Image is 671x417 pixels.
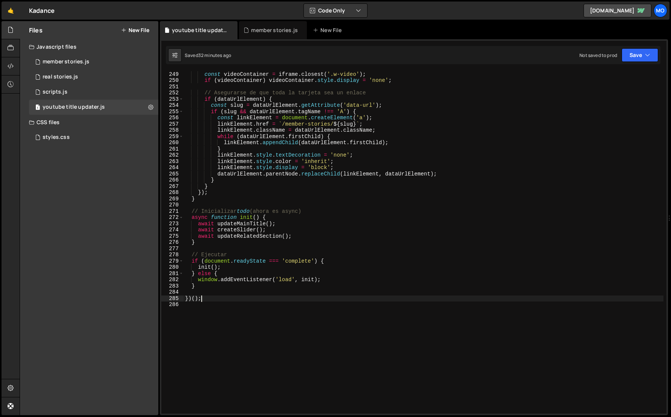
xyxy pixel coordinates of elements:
div: 257 [161,121,184,128]
div: youtube title updater.js [172,26,228,34]
div: 285 [161,295,184,302]
div: Javascript files [20,39,158,54]
div: 263 [161,158,184,165]
div: 266 [161,177,184,183]
div: CSS files [20,115,158,130]
div: New File [313,26,345,34]
div: youtube title updater.js [43,104,105,111]
div: 11847/46736.js [29,69,158,85]
div: Saved [185,52,231,58]
div: 11847/28286.css [29,130,158,145]
div: 283 [161,283,184,289]
div: Not saved to prod [579,52,617,58]
span: 1 [35,105,40,111]
div: 255 [161,109,184,115]
div: styles.css [43,134,70,141]
div: 253 [161,96,184,103]
div: 252 [161,90,184,96]
div: 272 [161,214,184,221]
div: 264 [161,165,184,171]
div: 261 [161,146,184,152]
div: 267 [161,183,184,190]
div: 254 [161,102,184,109]
div: 11847/46738.js [29,100,158,115]
a: Mo [654,4,667,17]
div: 251 [161,84,184,90]
div: 260 [161,140,184,146]
div: 11847/46737.js [29,54,158,69]
div: 259 [161,134,184,140]
div: 275 [161,233,184,240]
div: Kadance [29,6,55,15]
div: 265 [161,171,184,177]
div: 258 [161,127,184,134]
div: 282 [161,277,184,283]
div: scripts.js [43,89,67,95]
div: 274 [161,227,184,233]
h2: Files [29,26,43,34]
div: 284 [161,289,184,295]
div: 280 [161,264,184,271]
button: New File [121,27,149,33]
div: 250 [161,77,184,84]
div: real stories.js [43,74,78,80]
div: 262 [161,152,184,158]
div: 269 [161,196,184,202]
div: 270 [161,202,184,208]
a: [DOMAIN_NAME] [584,4,651,17]
a: 🤙 [2,2,20,20]
div: 281 [161,271,184,277]
div: 249 [161,71,184,78]
div: member stories.js [43,58,89,65]
div: 271 [161,208,184,215]
div: 277 [161,246,184,252]
div: 278 [161,252,184,258]
div: 32 minutes ago [198,52,231,58]
div: member stories.js [251,26,298,34]
div: 273 [161,221,184,227]
div: 276 [161,239,184,246]
button: Save [622,48,658,62]
div: 11847/28141.js [29,85,158,100]
div: 286 [161,302,184,308]
div: 279 [161,258,184,265]
button: Code Only [304,4,367,17]
div: 256 [161,115,184,121]
div: 268 [161,189,184,196]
